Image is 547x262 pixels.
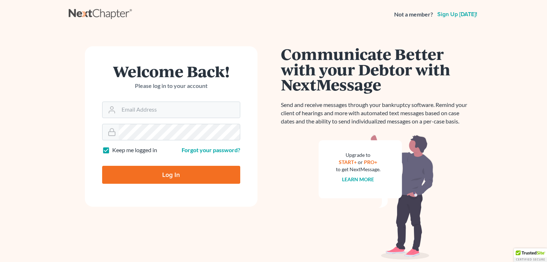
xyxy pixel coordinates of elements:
a: Forgot your password? [182,146,240,153]
a: PRO+ [364,159,377,165]
p: Please log in to your account [102,82,240,90]
div: Upgrade to [336,151,380,159]
div: TrustedSite Certified [514,248,547,262]
span: or [358,159,363,165]
strong: Not a member? [394,10,433,19]
h1: Welcome Back! [102,64,240,79]
h1: Communicate Better with your Debtor with NextMessage [281,46,471,92]
div: to get NextMessage. [336,166,380,173]
a: Sign up [DATE]! [436,11,479,17]
input: Email Address [119,102,240,118]
a: START+ [339,159,357,165]
a: Learn more [342,176,374,182]
label: Keep me logged in [112,146,157,154]
p: Send and receive messages through your bankruptcy software. Remind your client of hearings and mo... [281,101,471,126]
img: nextmessage_bg-59042aed3d76b12b5cd301f8e5b87938c9018125f34e5fa2b7a6b67550977c72.svg [319,134,434,260]
input: Log In [102,166,240,184]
